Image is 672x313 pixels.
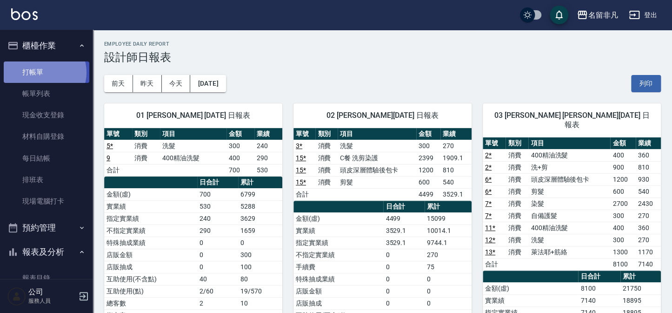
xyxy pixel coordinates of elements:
td: 9744.1 [425,237,472,249]
td: 合計 [104,164,132,176]
td: 頭皮深層體驗後包卡 [528,173,610,185]
td: 實業績 [104,200,197,212]
td: 實業績 [483,294,578,306]
td: 240 [197,212,238,225]
td: 染髮 [528,197,610,210]
td: 270 [636,234,661,246]
td: 消費 [506,246,528,258]
td: 總客數 [104,297,197,309]
a: 帳單列表 [4,83,89,104]
td: 消費 [132,152,160,164]
div: 名留非凡 [588,9,618,21]
td: 3629 [238,212,282,225]
th: 類別 [506,137,528,150]
td: 消費 [506,161,528,173]
td: 530 [254,164,282,176]
td: 3529.1 [440,188,472,200]
th: 單號 [104,128,132,140]
button: 名留非凡 [573,6,621,25]
td: 270 [440,140,472,152]
th: 項目 [160,128,226,140]
a: 材料自購登錄 [4,126,89,147]
td: 1170 [636,246,661,258]
td: 手續費 [293,261,383,273]
td: 0 [383,297,424,309]
td: 萊法耶+筋絡 [528,246,610,258]
td: 4499 [383,212,424,225]
th: 累計 [620,271,661,283]
td: 特殊抽成業績 [104,237,197,249]
td: 0 [383,285,424,297]
th: 業績 [636,137,661,150]
button: 預約管理 [4,216,89,240]
th: 單號 [293,128,315,140]
td: 600 [610,185,635,197]
td: 400 [610,149,635,161]
td: 剪髮 [338,176,416,188]
td: 0 [425,273,472,285]
button: 列印 [631,75,661,92]
td: 19/570 [238,285,282,297]
td: 400 [226,152,254,164]
td: 75 [425,261,472,273]
td: 消費 [506,185,528,197]
td: 300 [238,249,282,261]
td: 金額(虛) [293,212,383,225]
td: 0 [197,249,238,261]
span: 03 [PERSON_NAME] [PERSON_NAME][DATE] 日報表 [494,111,650,129]
td: 10 [238,297,282,309]
th: 金額 [610,137,635,150]
img: Logo [11,8,38,20]
th: 業績 [254,128,282,140]
a: 報表目錄 [4,267,89,289]
td: 特殊抽成業績 [293,273,383,285]
td: 消費 [506,197,528,210]
td: 900 [610,161,635,173]
td: 0 [197,261,238,273]
td: 指定實業績 [104,212,197,225]
td: 810 [636,161,661,173]
td: 1300 [610,246,635,258]
th: 日合計 [383,201,424,213]
button: [DATE] [190,75,226,92]
th: 累計 [238,177,282,189]
td: 消費 [315,140,337,152]
td: 0 [197,237,238,249]
td: 4499 [416,188,440,200]
td: 700 [226,164,254,176]
button: save [550,6,568,24]
a: 現場電腦打卡 [4,191,89,212]
td: 指定實業績 [293,237,383,249]
th: 項目 [338,128,416,140]
button: 昨天 [133,75,162,92]
td: 洗髮 [338,140,416,152]
td: 530 [197,200,238,212]
th: 單號 [483,137,506,150]
td: C餐 洗剪染護 [338,152,416,164]
td: 700 [197,188,238,200]
td: 不指定實業績 [104,225,197,237]
td: 金額(虛) [104,188,197,200]
th: 金額 [226,128,254,140]
td: 6799 [238,188,282,200]
td: 2399 [416,152,440,164]
td: 7140 [636,258,661,270]
table: a dense table [483,137,661,271]
a: 每日結帳 [4,148,89,169]
table: a dense table [104,128,282,177]
td: 8100 [610,258,635,270]
td: 5288 [238,200,282,212]
td: 1200 [610,173,635,185]
td: 290 [254,152,282,164]
th: 金額 [416,128,440,140]
td: 400 [610,222,635,234]
td: 930 [636,173,661,185]
td: 40 [197,273,238,285]
td: 300 [416,140,440,152]
button: 報表及分析 [4,240,89,264]
td: 互助使用(不含點) [104,273,197,285]
td: 合計 [483,258,506,270]
td: 300 [610,234,635,246]
td: 0 [238,237,282,249]
a: 打帳單 [4,61,89,83]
